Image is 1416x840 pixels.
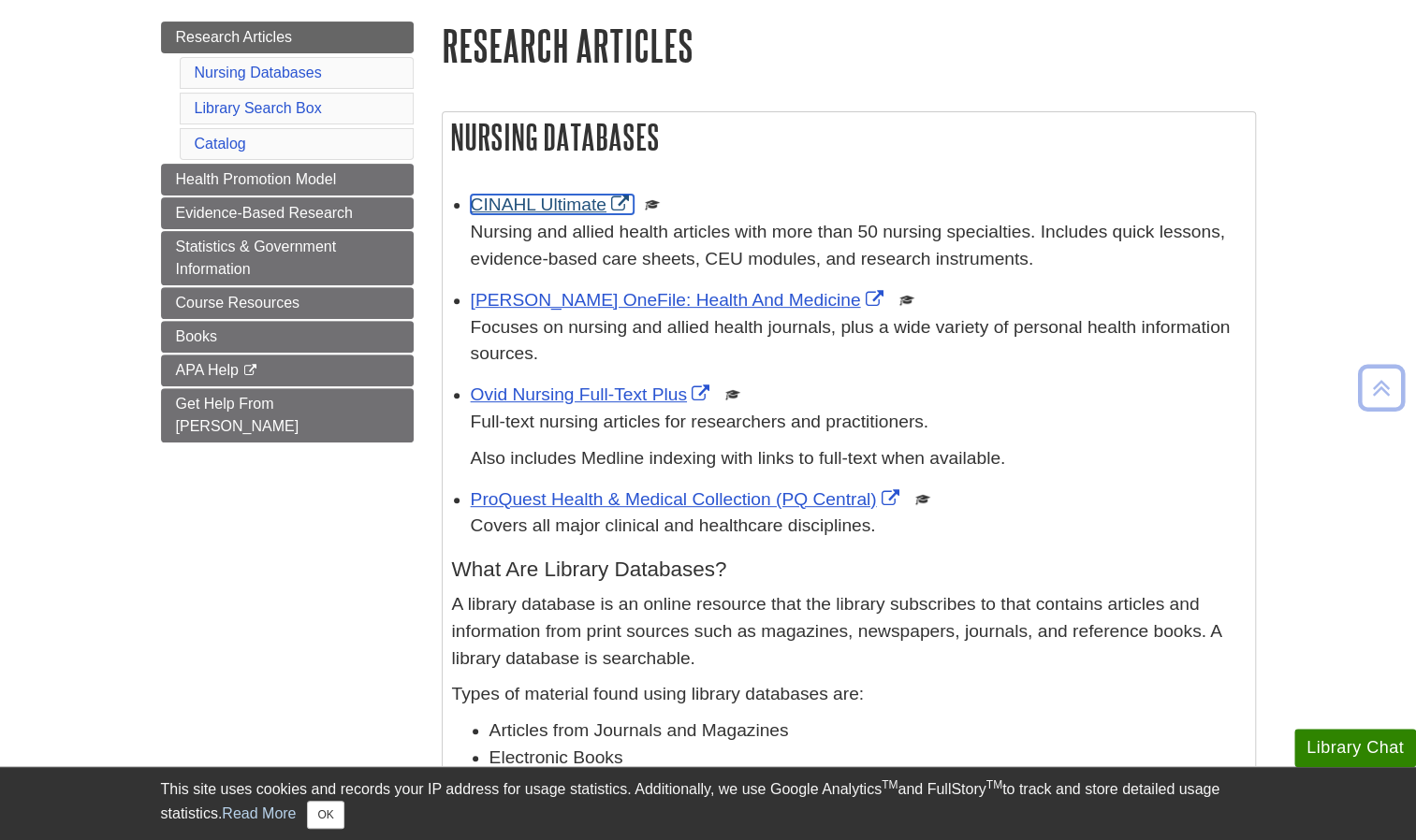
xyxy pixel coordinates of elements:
[176,29,293,45] span: Research Articles
[471,489,904,509] a: Link opens in new window
[161,22,414,53] a: Research Articles
[1351,375,1411,400] a: Back to Top
[161,321,414,353] a: Books
[176,396,299,434] span: Get Help From [PERSON_NAME]
[645,197,660,212] img: Scholarly or Peer Reviewed
[222,805,296,821] a: Read More
[176,295,300,311] span: Course Resources
[882,778,898,791] sup: TM
[176,171,337,187] span: Health Promotion Model
[471,195,634,214] a: Link opens in new window
[471,219,1246,273] p: Nursing and allied health articles with more than 50 nursing specialties. Includes quick lessons,...
[1294,729,1416,767] button: Library Chat
[915,492,930,507] img: Scholarly or Peer Reviewed
[489,717,1246,745] li: Articles from Journals and Magazines
[161,287,414,319] a: Course Resources
[899,293,914,308] img: Scholarly or Peer Reviewed
[443,112,1255,162] h2: Nursing Databases
[161,355,414,386] a: APA Help
[471,445,1246,472] p: Also includes Medline indexing with links to full-text when available.
[452,558,1246,582] h4: What Are Library Databases?
[176,205,353,221] span: Evidence-Based Research
[307,801,343,829] button: Close
[161,197,414,229] a: Evidence-Based Research
[195,65,322,80] a: Nursing Databases
[489,745,1246,772] li: Electronic Books
[195,136,246,152] a: Catalog
[161,388,414,442] a: Get Help From [PERSON_NAME]
[471,409,1246,436] p: Full-text nursing articles for researchers and practitioners.
[471,290,888,310] a: Link opens in new window
[452,591,1246,672] p: A library database is an online resource that the library subscribes to that contains articles an...
[176,362,239,378] span: APA Help
[161,22,414,442] div: Guide Page Menu
[161,231,414,285] a: Statistics & Government Information
[161,164,414,196] a: Health Promotion Model
[471,384,714,404] a: Link opens in new window
[986,778,1002,791] sup: TM
[176,328,217,344] span: Books
[471,314,1246,369] p: Focuses on nursing and allied health journals, plus a wide variety of personal health information...
[242,365,258,377] i: This link opens in a new window
[725,387,740,402] img: Scholarly or Peer Reviewed
[452,681,1246,708] p: Types of material found using library databases are:
[195,100,322,116] a: Library Search Box
[176,239,337,277] span: Statistics & Government Information
[471,513,1246,540] p: Covers all major clinical and healthcare disciplines.
[442,22,1256,69] h1: Research Articles
[161,778,1256,829] div: This site uses cookies and records your IP address for usage statistics. Additionally, we use Goo...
